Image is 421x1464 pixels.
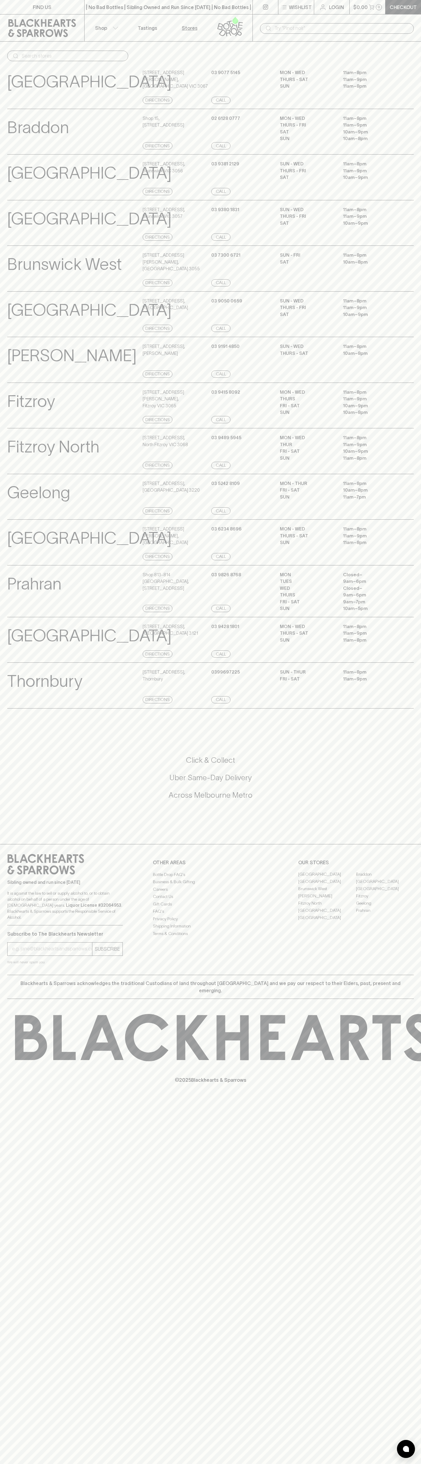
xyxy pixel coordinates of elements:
input: Try "Pinot noir" [274,23,409,33]
p: 10am – 8pm [343,487,397,494]
p: 9am – 6pm [343,578,397,585]
a: Shipping Information [153,923,268,930]
p: Thornbury [7,669,82,694]
a: Call [211,553,231,560]
a: Call [211,650,231,658]
a: Business & Bulk Gifting [153,878,268,886]
p: THURS [280,592,334,599]
div: Call to action block [7,731,414,832]
p: 11am – 8pm [343,669,397,676]
p: THURS [280,396,334,402]
a: Call [211,97,231,104]
p: 11am – 8pm [343,623,397,630]
p: THUR [280,441,334,448]
a: Brunswick West [298,885,356,893]
p: 11am – 8pm [343,115,397,122]
p: 11am – 8pm [343,480,397,487]
p: SUN [280,494,334,501]
a: Call [211,325,231,332]
p: [GEOGRAPHIC_DATA] [7,526,172,551]
p: [STREET_ADDRESS] , [PERSON_NAME] [143,343,185,357]
a: Contact Us [153,893,268,900]
p: 0 [378,5,380,9]
a: Directions [143,507,172,515]
a: Prahran [356,907,414,914]
a: Geelong [356,900,414,907]
p: Fitzroy [7,389,55,414]
p: Tastings [138,24,157,32]
a: Bottle Drop FAQ's [153,871,268,878]
p: THURS - SAT [280,533,334,540]
p: Fri - Sat [280,676,334,683]
a: Directions [143,188,172,195]
p: [STREET_ADDRESS] , Brunswick VIC 3056 [143,161,185,174]
p: Braddon [7,115,69,140]
p: Shop 813-814 [GEOGRAPHIC_DATA] , [STREET_ADDRESS] [143,571,210,592]
a: Terms & Conditions [153,930,268,937]
p: 11am – 8pm [343,526,397,533]
p: Stores [182,24,197,32]
p: SUN - WED [280,298,334,305]
p: It is against the law to sell or supply alcohol to, or to obtain alcohol on behalf of a person un... [7,890,123,920]
p: [STREET_ADDRESS] , North Fitzroy VIC 3068 [143,434,188,448]
p: [STREET_ADDRESS] , Brunswick VIC 3057 [143,206,185,220]
a: Braddon [356,871,414,878]
p: FRI - SAT [280,448,334,455]
p: 11am – 9pm [343,396,397,402]
p: [STREET_ADDRESS] , [GEOGRAPHIC_DATA] 3220 [143,480,200,494]
p: FIND US [33,4,51,11]
p: SAT [280,174,334,181]
p: 11am – 9pm [343,213,397,220]
p: Sun - Thur [280,669,334,676]
p: 10am – 9pm [343,174,397,181]
p: 11am – 9pm [343,676,397,683]
a: Call [211,233,231,241]
a: Careers [153,886,268,893]
p: 10am – 8pm [343,135,397,142]
a: Call [211,188,231,195]
p: Closed – [343,571,397,578]
p: We will never spam you [7,959,123,965]
a: Call [211,605,231,612]
p: 11am – 8pm [343,455,397,462]
p: MON - WED [280,69,334,76]
p: SUN [280,539,334,546]
p: [STREET_ADDRESS] , [GEOGRAPHIC_DATA] 3121 [143,623,198,637]
p: Wishlist [289,4,312,11]
p: 03 9415 8092 [211,389,240,396]
p: [GEOGRAPHIC_DATA] [7,161,172,186]
p: 11am – 8pm [343,161,397,167]
p: Subscribe to The Blackhearts Newsletter [7,930,123,937]
a: Call [211,416,231,423]
p: 03 5242 8109 [211,480,240,487]
a: FAQ's [153,908,268,915]
p: SAT [280,259,334,266]
p: 11am – 9pm [343,630,397,637]
p: Closed – [343,585,397,592]
p: SUN [280,637,334,644]
p: Fitzroy North [7,434,99,459]
p: 9am – 7pm [343,599,397,605]
a: [GEOGRAPHIC_DATA] [298,914,356,921]
p: SUN - WED [280,206,334,213]
p: SUN [280,455,334,462]
p: TUES [280,578,334,585]
p: SAT [280,129,334,136]
p: 03 9381 2129 [211,161,239,167]
p: [STREET_ADDRESS] , [GEOGRAPHIC_DATA] [143,298,188,311]
p: 03 9077 5145 [211,69,240,76]
p: 11am – 8pm [343,252,397,259]
p: Prahran [7,571,61,596]
p: 10am – 8pm [343,409,397,416]
p: [STREET_ADDRESS][PERSON_NAME] , [GEOGRAPHIC_DATA] [143,526,210,546]
p: 11am – 8pm [343,298,397,305]
p: [GEOGRAPHIC_DATA] [7,623,172,648]
a: Call [211,507,231,515]
p: 03 9050 0659 [211,298,242,305]
p: 03 7300 6721 [211,252,240,259]
a: Directions [143,553,172,560]
p: MON - WED [280,526,334,533]
a: Directions [143,279,172,286]
p: 10am – 8pm [343,259,397,266]
p: 11am – 8pm [343,83,397,90]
